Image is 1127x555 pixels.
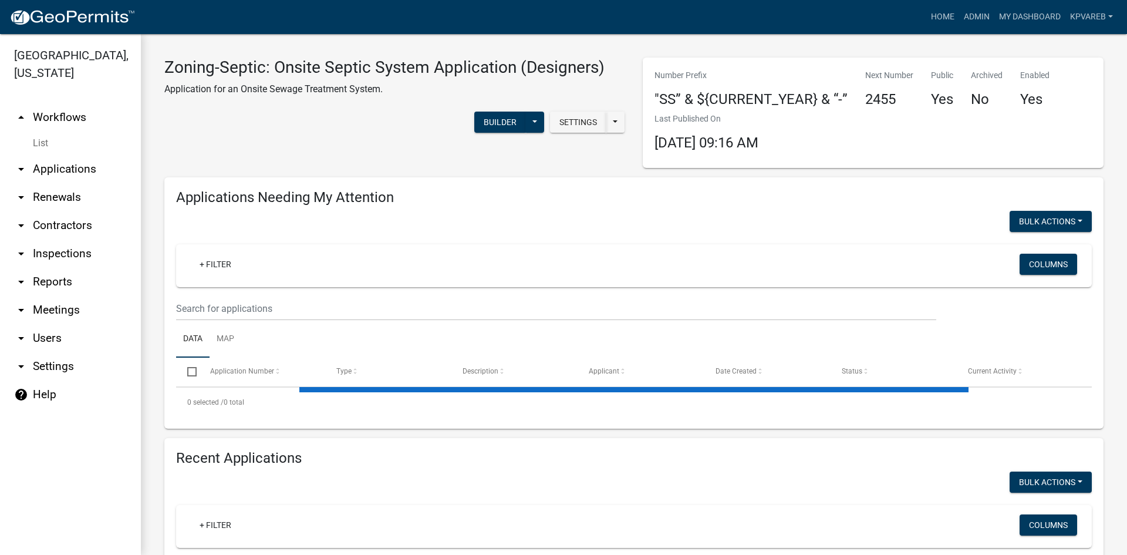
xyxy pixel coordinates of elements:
[190,514,241,536] a: + Filter
[198,358,325,386] datatable-header-cell: Application Number
[14,218,28,233] i: arrow_drop_down
[1010,211,1092,232] button: Bulk Actions
[164,58,605,78] h3: Zoning-Septic: Onsite Septic System Application (Designers)
[968,367,1017,375] span: Current Activity
[1020,91,1050,108] h4: Yes
[971,69,1003,82] p: Archived
[1020,69,1050,82] p: Enabled
[704,358,830,386] datatable-header-cell: Date Created
[210,321,241,358] a: Map
[325,358,451,386] datatable-header-cell: Type
[926,6,959,28] a: Home
[176,450,1092,467] h4: Recent Applications
[14,331,28,345] i: arrow_drop_down
[589,367,619,375] span: Applicant
[14,359,28,374] i: arrow_drop_down
[176,189,1092,206] h4: Applications Needing My Attention
[654,69,848,82] p: Number Prefix
[336,367,352,375] span: Type
[550,112,606,133] button: Settings
[994,6,1065,28] a: My Dashboard
[654,113,758,125] p: Last Published On
[14,110,28,125] i: arrow_drop_up
[654,134,758,151] span: [DATE] 09:16 AM
[971,91,1003,108] h4: No
[957,358,1083,386] datatable-header-cell: Current Activity
[176,321,210,358] a: Data
[578,358,704,386] datatable-header-cell: Applicant
[931,91,953,108] h4: Yes
[14,388,28,402] i: help
[14,247,28,261] i: arrow_drop_down
[931,69,953,82] p: Public
[1065,6,1118,28] a: kpvareb
[654,91,848,108] h4: "SS” & ${CURRENT_YEAR} & “-”
[842,367,862,375] span: Status
[959,6,994,28] a: Admin
[14,162,28,176] i: arrow_drop_down
[831,358,957,386] datatable-header-cell: Status
[176,358,198,386] datatable-header-cell: Select
[190,254,241,275] a: + Filter
[463,367,498,375] span: Description
[164,82,605,96] p: Application for an Onsite Sewage Treatment System.
[865,69,913,82] p: Next Number
[716,367,757,375] span: Date Created
[1020,254,1077,275] button: Columns
[14,275,28,289] i: arrow_drop_down
[187,398,224,406] span: 0 selected /
[14,303,28,317] i: arrow_drop_down
[176,297,936,321] input: Search for applications
[210,367,274,375] span: Application Number
[14,190,28,204] i: arrow_drop_down
[474,112,526,133] button: Builder
[1010,472,1092,493] button: Bulk Actions
[865,91,913,108] h4: 2455
[451,358,578,386] datatable-header-cell: Description
[176,388,1092,417] div: 0 total
[1020,514,1077,536] button: Columns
